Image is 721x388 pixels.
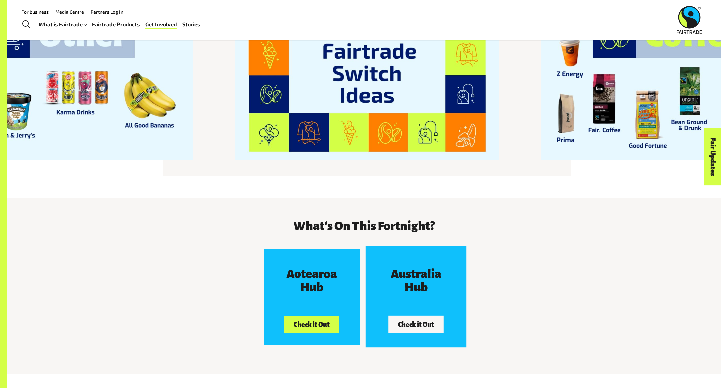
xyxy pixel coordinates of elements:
[182,20,200,29] a: Stories
[145,20,177,29] a: Get Involved
[366,246,466,347] a: Australia Hub Check it Out
[21,9,49,15] a: For business
[39,20,87,29] a: What is Fairtrade
[55,9,84,15] a: Media Centre
[91,9,123,15] a: Partners Log In
[276,267,348,294] h3: Aotearoa Hub
[284,316,339,333] button: Check it Out
[92,20,140,29] a: Fairtrade Products
[677,6,702,34] img: Fairtrade Australia New Zealand logo
[389,316,444,333] button: Check it Out
[380,267,452,294] h3: Australia Hub
[194,219,533,233] h3: What’s On This Fortnight?
[18,16,34,33] a: Toggle Search
[264,249,360,345] a: Aotearoa Hub Check it Out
